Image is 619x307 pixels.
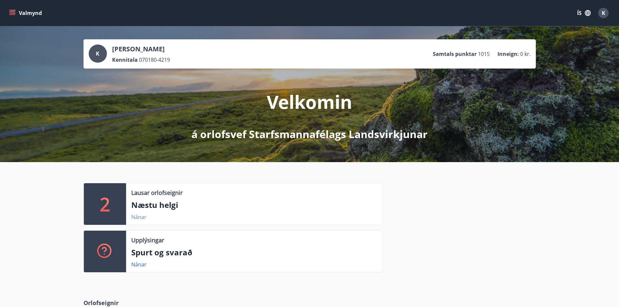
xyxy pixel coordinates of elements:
[131,247,377,258] p: Spurt og svarað
[497,50,519,58] p: Inneign :
[84,299,119,307] span: Orlofseignir
[602,9,605,17] span: K
[191,127,428,141] p: á orlofsvef Starfsmannafélags Landsvirkjunar
[96,50,99,57] span: K
[131,213,147,221] a: Nánar
[8,7,45,19] button: menu
[478,50,490,58] span: 1015
[267,89,352,114] p: Velkomin
[139,56,170,63] span: 070180-4219
[433,50,477,58] p: Samtals punktar
[596,5,611,21] button: K
[112,45,170,54] p: [PERSON_NAME]
[112,56,138,63] p: Kennitala
[520,50,531,58] span: 0 kr.
[131,261,147,268] a: Nánar
[100,192,110,216] p: 2
[131,199,377,211] p: Næstu helgi
[574,7,594,19] button: ÍS
[131,236,164,244] p: Upplýsingar
[131,188,183,197] p: Lausar orlofseignir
